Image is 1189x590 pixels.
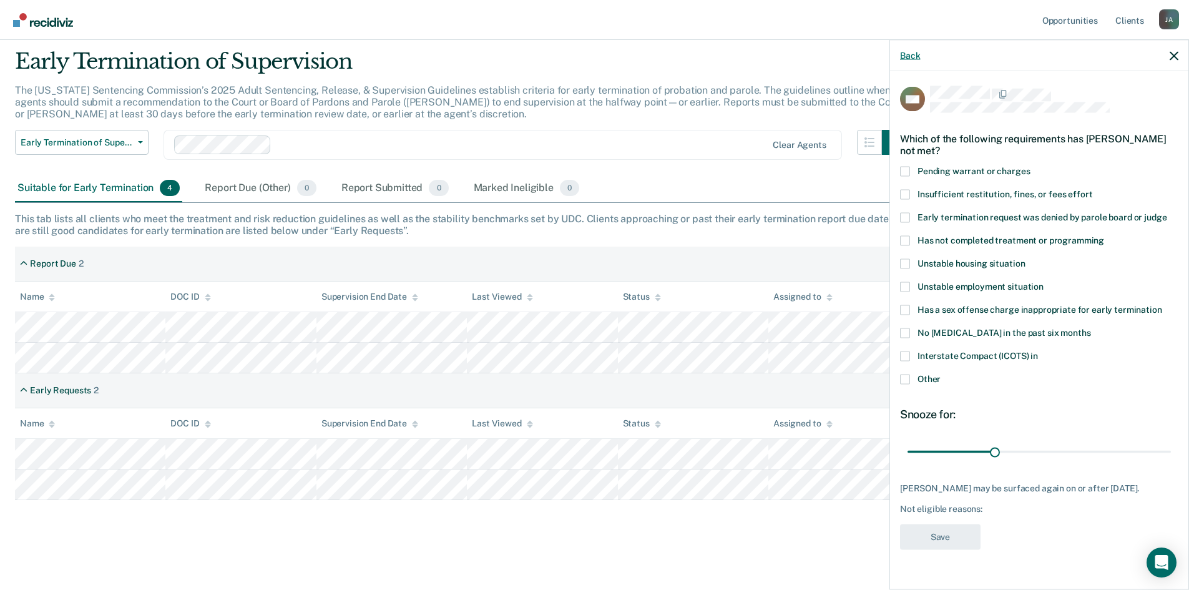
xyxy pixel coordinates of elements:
span: 0 [429,180,448,196]
div: Last Viewed [472,292,532,302]
div: J A [1159,9,1179,29]
div: Status [623,292,661,302]
div: Last Viewed [472,418,532,429]
div: Which of the following requirements has [PERSON_NAME] not met? [900,122,1178,166]
div: Snooze for: [900,407,1178,421]
button: Profile dropdown button [1159,9,1179,29]
p: The [US_STATE] Sentencing Commission’s 2025 Adult Sentencing, Release, & Supervision Guidelines e... [15,84,903,120]
div: Clear agents [773,140,826,150]
div: Not eligible reasons: [900,504,1178,514]
div: Assigned to [773,292,832,302]
span: Early Termination of Supervision [21,137,133,148]
div: Name [20,292,55,302]
span: Insufficient restitution, fines, or fees effort [917,189,1092,199]
div: 2 [94,385,99,396]
div: DOC ID [170,418,210,429]
button: Save [900,524,981,549]
div: Name [20,418,55,429]
div: [PERSON_NAME] may be surfaced again on or after [DATE]. [900,483,1178,493]
span: Pending warrant or charges [917,165,1030,175]
span: Has a sex offense charge inappropriate for early termination [917,304,1162,314]
div: DOC ID [170,292,210,302]
span: 0 [560,180,579,196]
span: No [MEDICAL_DATA] in the past six months [917,327,1090,337]
span: 4 [160,180,180,196]
div: Marked Ineligible [471,175,582,202]
span: Early termination request was denied by parole board or judge [917,212,1167,222]
div: 2 [79,258,84,269]
span: Unstable employment situation [917,281,1044,291]
div: Report Due [30,258,76,269]
span: Interstate Compact (ICOTS) in [917,350,1038,360]
span: Unstable housing situation [917,258,1025,268]
span: Has not completed treatment or programming [917,235,1104,245]
div: Assigned to [773,418,832,429]
div: Status [623,418,661,429]
div: Supervision End Date [321,418,418,429]
div: This tab lists all clients who meet the treatment and risk reduction guidelines as well as the st... [15,213,1174,237]
div: Report Submitted [339,175,451,202]
span: Other [917,373,941,383]
button: Back [900,50,920,61]
div: Report Due (Other) [202,175,318,202]
div: Open Intercom Messenger [1147,548,1177,578]
div: Early Termination of Supervision [15,49,907,84]
div: Supervision End Date [321,292,418,302]
div: Suitable for Early Termination [15,175,182,202]
img: Recidiviz [13,13,73,27]
span: 0 [297,180,316,196]
div: Early Requests [30,385,91,396]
